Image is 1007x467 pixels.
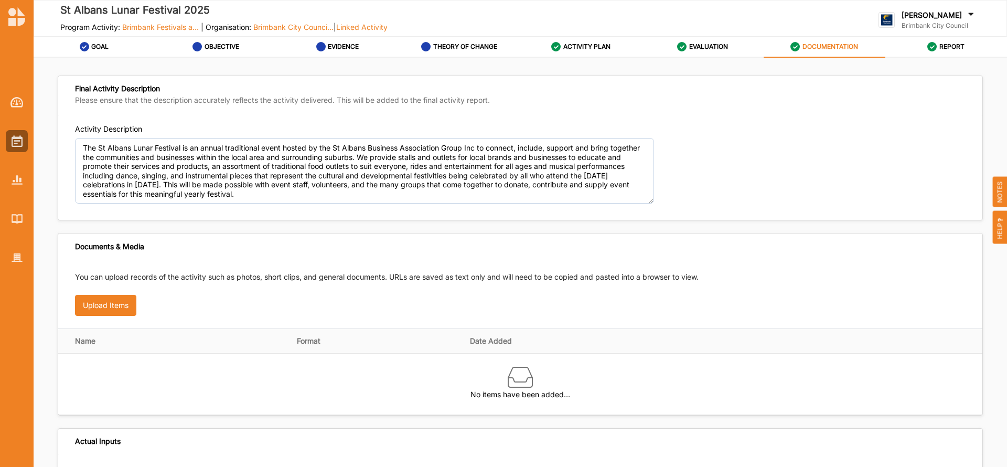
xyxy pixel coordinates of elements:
label: THEORY OF CHANGE [433,43,497,51]
span: Brimbank Festivals a... [122,23,199,31]
span: Brimbank City Counci... [253,23,334,31]
textarea: The St Albans Lunar Festival is an annual traditional event hosted by the St Albans Business Asso... [75,138,654,204]
img: box [508,365,533,390]
a: Activities [6,130,28,152]
label: DOCUMENTATION [802,43,858,51]
label: EVIDENCE [328,43,359,51]
div: Activity Description [75,124,142,134]
label: No items have been added… [470,390,570,399]
label: Brimbank City Council [902,22,976,30]
label: [PERSON_NAME] [902,10,962,20]
div: Documents & Media [75,242,144,251]
p: You can upload records of the activity such as photos, short clips, and general documents. URLs a... [75,272,966,282]
a: Organisation [6,247,28,269]
label: REPORT [939,43,965,51]
label: GOAL [91,43,109,51]
a: Dashboard [6,91,28,113]
span: Linked Activity [336,23,388,31]
th: Date Added [463,329,636,354]
label: EVALUATION [689,43,728,51]
th: Format [290,329,463,354]
label: Please ensure that the description accurately reflects the activity delivered. This will be added... [75,95,490,105]
div: Actual Inputs [75,437,121,446]
a: Library [6,208,28,230]
a: Reports [6,169,28,191]
img: Activities [12,135,23,147]
label: OBJECTIVE [205,43,239,51]
label: ACTIVITY PLAN [563,43,610,51]
label: St Albans Lunar Festival 2025 [60,2,388,19]
img: logo [8,7,25,26]
button: Upload Items [75,295,136,316]
img: Reports [12,175,23,184]
label: Program Activity: | Organisation: | [60,23,388,32]
img: Library [12,214,23,223]
th: Name [58,329,290,354]
div: Final Activity Description [75,84,490,107]
img: Dashboard [10,97,24,108]
img: Organisation [12,253,23,262]
img: logo [879,12,895,28]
